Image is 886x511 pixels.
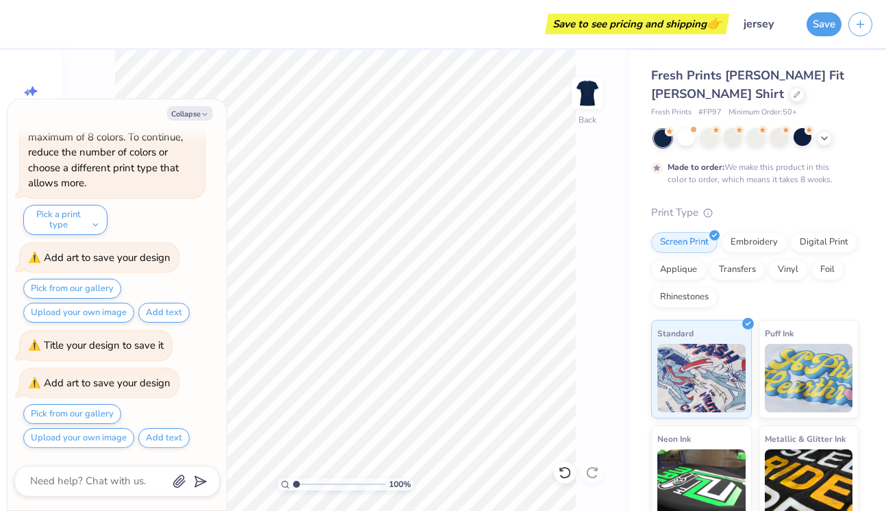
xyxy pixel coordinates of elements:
[651,107,692,119] span: Fresh Prints
[167,106,213,121] button: Collapse
[651,67,844,102] span: Fresh Prints [PERSON_NAME] Fit [PERSON_NAME] Shirt
[23,428,134,448] button: Upload your own image
[44,338,164,352] div: Title your design to save it
[733,10,800,38] input: Untitled Design
[651,287,718,308] div: Rhinestones
[44,251,170,264] div: Add art to save your design
[23,404,121,424] button: Pick from our gallery
[23,279,121,299] button: Pick from our gallery
[657,344,746,412] img: Standard
[44,376,170,390] div: Add art to save your design
[657,432,691,446] span: Neon Ink
[668,162,724,173] strong: Made to order:
[769,260,807,280] div: Vinyl
[668,161,836,186] div: We make this product in this color to order, which means it takes 8 weeks.
[698,107,722,119] span: # FP97
[138,428,190,448] button: Add text
[765,344,853,412] img: Puff Ink
[710,260,765,280] div: Transfers
[651,205,859,221] div: Print Type
[765,326,794,340] span: Puff Ink
[651,232,718,253] div: Screen Print
[651,260,706,280] div: Applique
[579,114,596,126] div: Back
[807,12,841,36] button: Save
[722,232,787,253] div: Embroidery
[811,260,844,280] div: Foil
[28,114,194,190] div: Standard screen print supports a maximum of 8 colors. To continue, reduce the number of colors or...
[765,432,846,446] span: Metallic & Glitter Ink
[791,232,857,253] div: Digital Print
[389,478,411,490] span: 100 %
[574,79,601,107] img: Back
[729,107,797,119] span: Minimum Order: 50 +
[23,303,134,323] button: Upload your own image
[707,15,722,32] span: 👉
[548,14,726,34] div: Save to see pricing and shipping
[138,303,190,323] button: Add text
[657,326,694,340] span: Standard
[23,205,107,235] button: Pick a print type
